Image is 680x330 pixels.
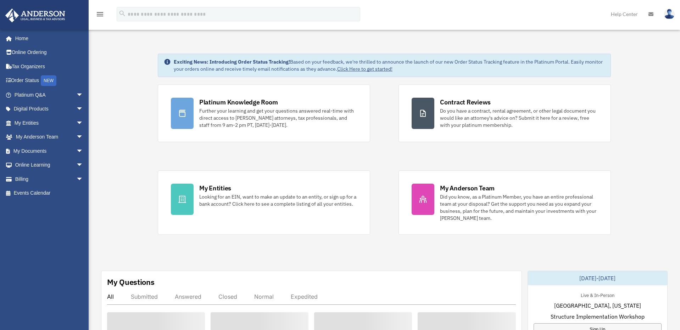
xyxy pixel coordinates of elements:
a: Billingarrow_drop_down [5,172,94,186]
div: [DATE]-[DATE] [528,271,668,285]
span: arrow_drop_down [76,172,90,186]
div: Further your learning and get your questions answered real-time with direct access to [PERSON_NAM... [199,107,357,129]
div: Answered [175,293,201,300]
a: Click Here to get started! [337,66,392,72]
div: Do you have a contract, rental agreement, or other legal document you would like an attorney's ad... [440,107,598,129]
a: My Anderson Teamarrow_drop_down [5,130,94,144]
div: My Entities [199,184,231,193]
span: arrow_drop_down [76,158,90,173]
div: Live & In-Person [575,291,620,298]
a: My Anderson Team Did you know, as a Platinum Member, you have an entire professional team at your... [398,171,611,235]
i: search [118,10,126,17]
i: menu [96,10,104,18]
div: Contract Reviews [440,98,491,107]
div: Did you know, as a Platinum Member, you have an entire professional team at your disposal? Get th... [440,193,598,222]
div: Normal [254,293,274,300]
a: Online Learningarrow_drop_down [5,158,94,172]
div: Based on your feedback, we're thrilled to announce the launch of our new Order Status Tracking fe... [174,58,605,72]
div: All [107,293,114,300]
a: My Entitiesarrow_drop_down [5,116,94,130]
a: My Entities Looking for an EIN, want to make an update to an entity, or sign up for a bank accoun... [158,171,370,235]
a: Platinum Q&Aarrow_drop_down [5,88,94,102]
span: arrow_drop_down [76,102,90,117]
a: Digital Productsarrow_drop_down [5,102,94,116]
span: arrow_drop_down [76,116,90,130]
a: Order StatusNEW [5,74,94,88]
img: Anderson Advisors Platinum Portal [3,9,67,22]
span: arrow_drop_down [76,130,90,145]
a: Contract Reviews Do you have a contract, rental agreement, or other legal document you would like... [398,85,611,142]
span: Structure Implementation Workshop [551,312,645,321]
div: NEW [41,75,56,86]
span: arrow_drop_down [76,144,90,158]
div: Submitted [131,293,158,300]
strong: Exciting News: Introducing Order Status Tracking! [174,59,290,65]
a: Online Ordering [5,45,94,60]
a: menu [96,12,104,18]
a: Events Calendar [5,186,94,200]
a: Tax Organizers [5,59,94,74]
div: Platinum Knowledge Room [199,98,278,107]
a: Home [5,31,90,45]
a: Platinum Knowledge Room Further your learning and get your questions answered real-time with dire... [158,85,370,142]
div: My Anderson Team [440,184,495,193]
span: arrow_drop_down [76,88,90,102]
span: [GEOGRAPHIC_DATA], [US_STATE] [554,301,641,310]
div: Closed [218,293,237,300]
div: Looking for an EIN, want to make an update to an entity, or sign up for a bank account? Click her... [199,193,357,207]
div: Expedited [291,293,318,300]
img: User Pic [664,9,675,19]
div: My Questions [107,277,155,287]
a: My Documentsarrow_drop_down [5,144,94,158]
